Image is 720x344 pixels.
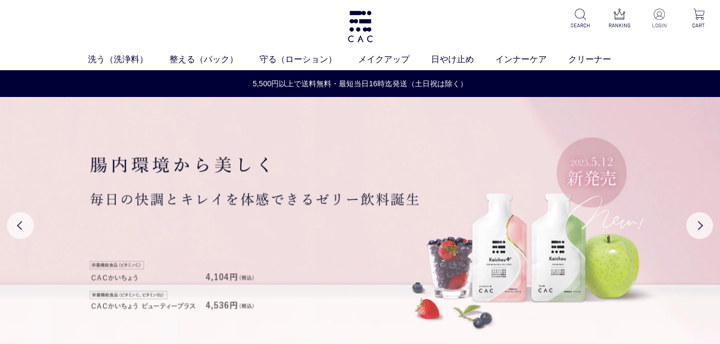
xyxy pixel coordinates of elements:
[686,212,713,239] button: Next
[88,53,169,66] a: 洗う（洗浄料）
[568,53,633,66] a: クリーナー
[686,9,711,29] a: CART
[169,53,259,66] a: 整える（パック）
[607,21,632,29] p: RANKING
[346,11,374,42] img: logo
[647,9,672,29] a: LOGIN
[686,21,711,29] p: CART
[431,53,495,66] a: 日やけ止め
[647,21,672,29] p: LOGIN
[358,53,431,66] a: メイクアップ
[607,9,632,29] a: RANKING
[1,78,719,89] a: 5,500円以上で送料無料・最短当日16時迄発送（土日祝は除く）
[567,9,592,29] a: SEARCH
[7,212,34,239] button: Previous
[495,53,568,66] a: インナーケア
[567,21,592,29] p: SEARCH
[259,53,358,66] a: 守る（ローション）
